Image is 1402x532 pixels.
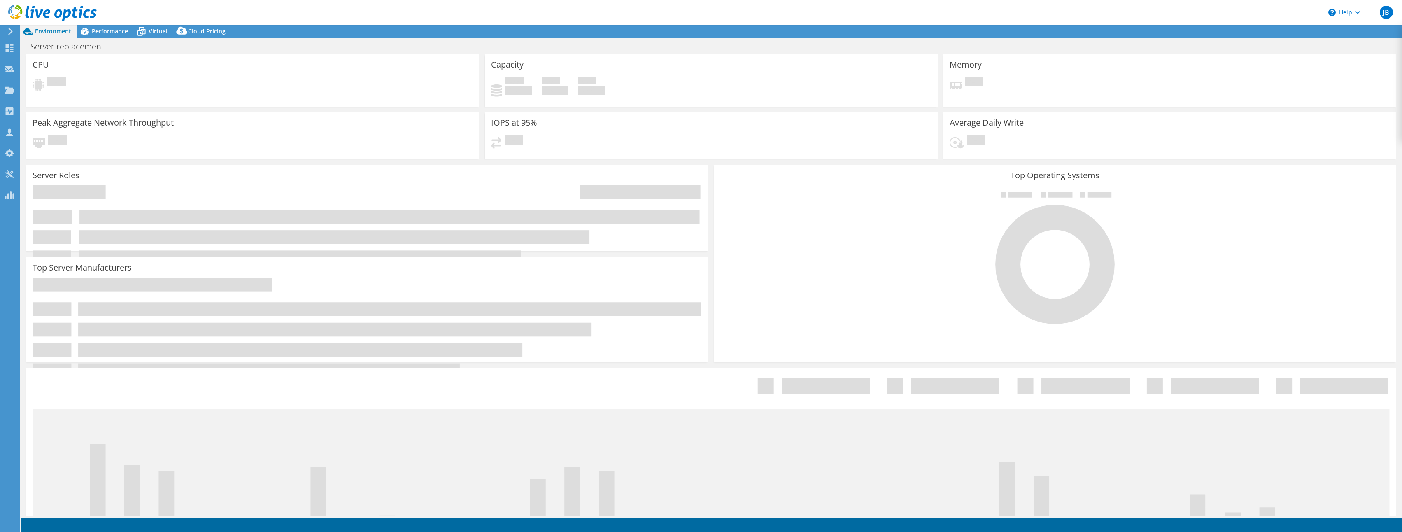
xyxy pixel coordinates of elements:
h4: 0 GiB [505,86,532,95]
h3: Server Roles [33,171,79,180]
span: Performance [92,27,128,35]
h3: Top Operating Systems [720,171,1390,180]
h1: Server replacement [27,42,117,51]
h3: Capacity [491,60,524,69]
span: Used [505,77,524,86]
h3: CPU [33,60,49,69]
span: Environment [35,27,71,35]
h3: IOPS at 95% [491,118,537,127]
span: Pending [505,135,523,147]
span: Pending [967,135,985,147]
span: Total [578,77,596,86]
svg: \n [1328,9,1336,16]
span: Free [542,77,560,86]
h3: Top Server Manufacturers [33,263,132,272]
h3: Average Daily Write [950,118,1024,127]
h4: 0 GiB [542,86,568,95]
span: Cloud Pricing [188,27,226,35]
h4: 0 GiB [578,86,605,95]
span: Pending [965,77,983,89]
h3: Memory [950,60,982,69]
h3: Peak Aggregate Network Throughput [33,118,174,127]
span: Pending [47,77,66,89]
span: JB [1380,6,1393,19]
span: Pending [48,135,67,147]
span: Virtual [149,27,168,35]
